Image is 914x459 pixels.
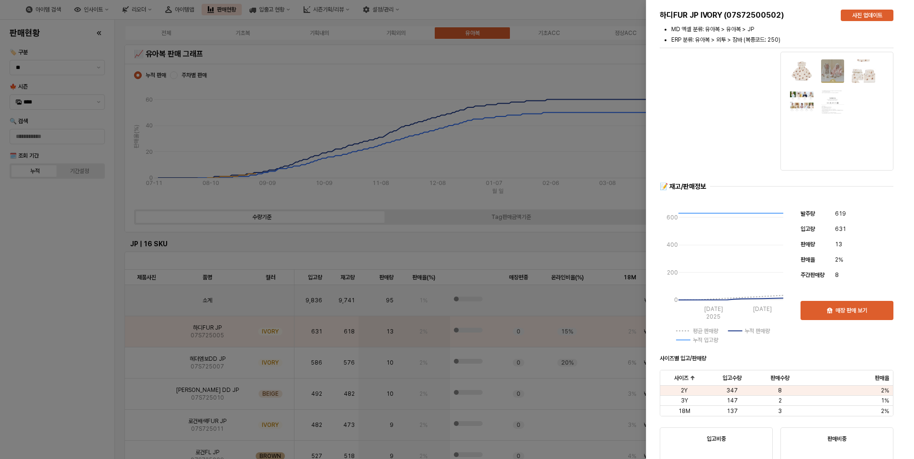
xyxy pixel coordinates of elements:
[660,355,706,362] strong: 사이즈별 입고/판매량
[674,374,688,382] span: 사이즈
[852,11,882,19] p: 사진 업데이트
[727,397,738,404] span: 147
[779,397,782,404] span: 2
[835,224,846,234] span: 631
[678,407,690,415] span: 18M
[801,226,815,232] span: 입고량
[660,182,706,191] div: 📝 재고/판매정보
[835,255,843,264] span: 2%
[722,374,742,382] span: 입고수량
[727,407,738,415] span: 137
[881,397,889,404] span: 1%
[681,397,688,404] span: 3Y
[671,25,893,34] li: MD 엑셀 분류: 유아복 > 유아복 > JP
[801,241,815,248] span: 판매량
[881,387,889,394] span: 2%
[875,374,889,382] span: 판매율
[841,10,893,21] button: 사진 업데이트
[801,272,824,278] span: 주간판매량
[801,210,815,217] span: 발주량
[827,436,846,442] strong: 판매비중
[835,270,839,280] span: 8
[778,387,782,394] span: 8
[707,436,726,442] strong: 입고비중
[660,11,833,20] h5: 하디FUR JP IVORY (07S72500502)
[681,387,688,394] span: 2Y
[835,240,842,249] span: 13
[671,35,893,44] li: ERP 분류: 유아복 > 외투 > 잠바 (복종코드: 250)
[801,301,893,320] button: 매장 판매 보기
[726,387,738,394] span: 347
[801,256,815,263] span: 판매율
[770,374,790,382] span: 판매수량
[835,307,867,314] p: 매장 판매 보기
[835,209,846,218] span: 619
[778,407,782,415] span: 3
[881,407,889,415] span: 2%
